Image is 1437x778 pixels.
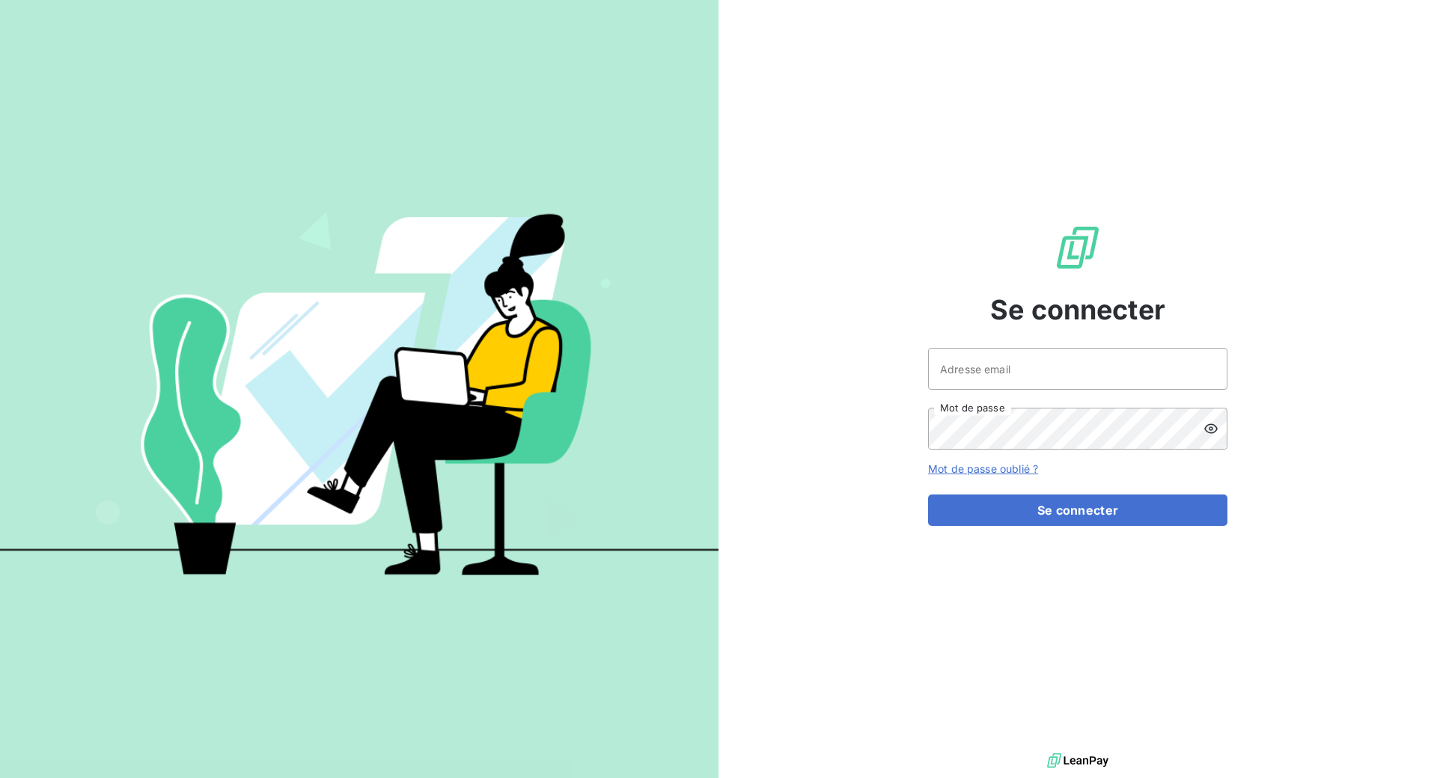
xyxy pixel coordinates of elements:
button: Se connecter [928,494,1227,526]
img: Logo LeanPay [1054,224,1102,272]
img: logo [1047,750,1108,772]
span: Se connecter [990,290,1165,330]
input: placeholder [928,348,1227,390]
a: Mot de passe oublié ? [928,462,1038,475]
